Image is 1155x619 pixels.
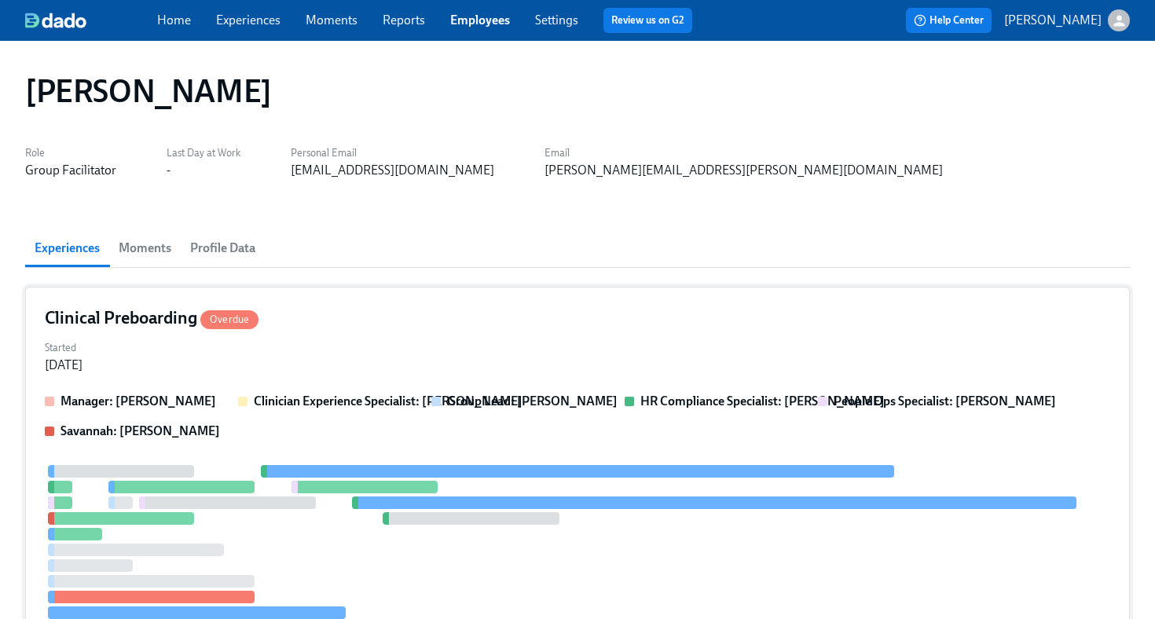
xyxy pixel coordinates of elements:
[25,145,116,162] label: Role
[834,394,1056,408] strong: People Ops Specialist: [PERSON_NAME]
[200,313,258,325] span: Overdue
[190,237,255,259] span: Profile Data
[119,237,171,259] span: Moments
[45,339,82,357] label: Started
[60,423,220,438] strong: Savannah: [PERSON_NAME]
[1004,12,1102,29] p: [PERSON_NAME]
[45,306,258,330] h4: Clinical Preboarding
[254,394,522,408] strong: Clinician Experience Specialist: [PERSON_NAME]
[25,162,116,179] div: Group Facilitator
[535,13,578,27] a: Settings
[306,13,357,27] a: Moments
[291,145,494,162] label: Personal Email
[640,394,885,408] strong: HR Compliance Specialist: [PERSON_NAME]
[167,145,240,162] label: Last Day at Work
[544,162,943,179] div: [PERSON_NAME][EMAIL_ADDRESS][PERSON_NAME][DOMAIN_NAME]
[291,162,494,179] div: [EMAIL_ADDRESS][DOMAIN_NAME]
[447,394,618,408] strong: Group Lead: [PERSON_NAME]
[25,13,157,28] a: dado
[544,145,943,162] label: Email
[25,72,272,110] h1: [PERSON_NAME]
[35,237,100,259] span: Experiences
[1004,9,1130,31] button: [PERSON_NAME]
[914,13,984,28] span: Help Center
[157,13,191,27] a: Home
[25,13,86,28] img: dado
[216,13,280,27] a: Experiences
[167,162,170,179] div: -
[906,8,992,33] button: Help Center
[45,357,82,374] div: [DATE]
[611,13,684,28] a: Review us on G2
[603,8,692,33] button: Review us on G2
[450,13,510,27] a: Employees
[60,394,216,408] strong: Manager: [PERSON_NAME]
[383,13,425,27] a: Reports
